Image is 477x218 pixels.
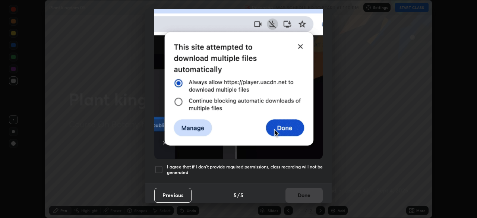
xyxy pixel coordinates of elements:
[240,191,243,199] h4: 5
[154,188,192,203] button: Previous
[167,164,323,176] h5: I agree that if I don't provide required permissions, class recording will not be generated
[234,191,237,199] h4: 5
[237,191,240,199] h4: /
